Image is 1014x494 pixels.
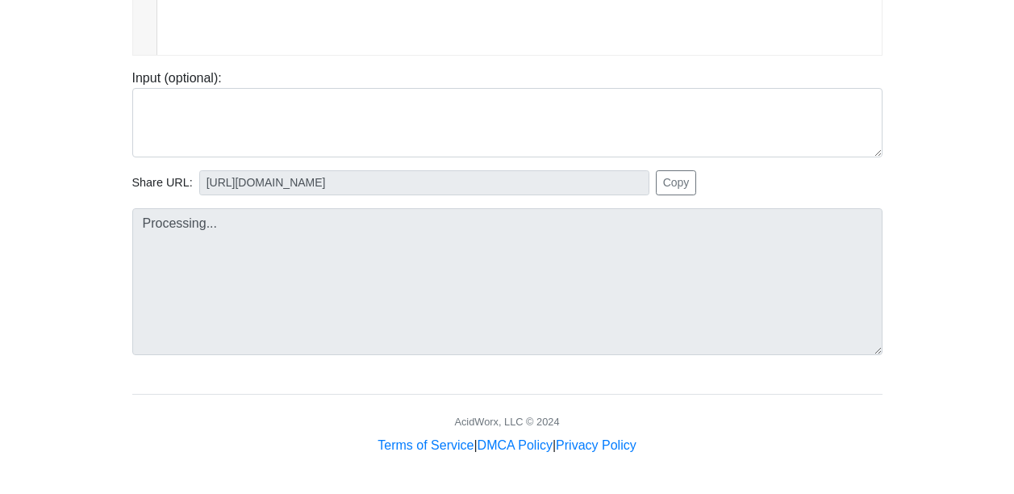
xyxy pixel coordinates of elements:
[556,438,636,452] a: Privacy Policy
[478,438,553,452] a: DMCA Policy
[454,414,559,429] div: AcidWorx, LLC © 2024
[120,69,895,157] div: Input (optional):
[378,436,636,455] div: | |
[132,174,193,192] span: Share URL:
[656,170,697,195] button: Copy
[378,438,474,452] a: Terms of Service
[199,170,649,195] input: No share available yet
